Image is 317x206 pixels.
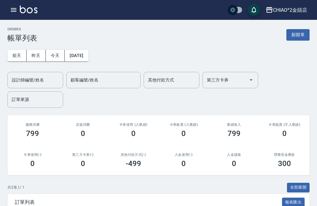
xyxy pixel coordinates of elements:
[246,75,256,85] button: Open
[115,153,151,157] h2: 其他付款方式(-)
[263,4,310,16] button: CHIAO^2金囍店
[287,183,310,192] button: 全部展開
[7,50,27,61] button: 前天
[282,199,305,205] a: 報表匯出
[267,153,302,157] h2: 營業現金應收
[81,129,85,138] h3: 0
[65,153,101,157] h2: 第三方卡券(-)
[267,123,302,127] h2: 卡券販賣 (不入業績)
[115,123,151,127] h2: 卡券使用 (入業績)
[166,153,202,157] h2: 入金使用(-)
[15,123,50,127] h3: 服務消費
[65,123,101,127] h2: 店販消費
[216,123,252,127] h2: 業績收入
[273,6,307,14] div: CHIAO^2金囍店
[81,159,85,168] h3: 0
[278,159,291,168] h3: 300
[181,129,186,138] h3: 0
[26,129,39,138] h3: 799
[7,27,37,31] h2: ORDERS
[65,50,88,61] button: [DATE]
[286,29,310,41] button: 新開單
[181,159,186,168] h3: 0
[126,159,141,168] h3: -499
[7,34,37,42] h3: 帳單列表
[131,129,136,138] h3: 0
[30,159,35,168] h3: 0
[248,4,260,16] button: save
[7,185,24,190] p: 共 2 筆, 1 / 1
[286,32,310,37] a: 新開單
[282,129,287,138] h3: 0
[15,199,282,205] span: 訂單列表
[15,153,50,157] h2: 卡券使用(-)
[20,6,37,13] img: Logo
[216,153,252,157] h2: 入金儲值
[228,129,241,138] h3: 799
[46,50,65,61] button: 今天
[166,123,202,127] h2: 卡券販賣 (入業績)
[27,50,46,61] button: 昨天
[232,159,236,168] h3: 0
